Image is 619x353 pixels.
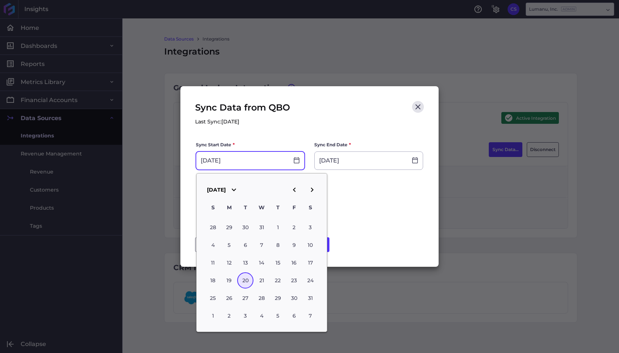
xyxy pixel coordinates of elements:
[253,308,270,324] div: Choose Wednesday, September 4th, 2024
[302,272,318,289] div: Choose Saturday, August 24th, 2024
[205,219,221,235] div: Choose Sunday, July 28th, 2024
[221,290,237,306] div: Choose Monday, August 26th, 2024
[270,308,286,324] div: Choose Thursday, September 5th, 2024
[270,272,286,289] div: Choose Thursday, August 22nd, 2024
[195,101,290,126] div: Sync Data from QBO
[205,237,221,253] div: Choose Sunday, August 4th, 2024
[253,199,270,216] div: W
[195,237,258,252] button: CANCEL
[207,186,226,193] span: [DATE]
[237,199,253,216] div: T
[286,255,302,271] div: Choose Friday, August 16th, 2024
[237,308,253,324] div: Choose Tuesday, September 3rd, 2024
[270,290,286,306] div: Choose Thursday, August 29th, 2024
[302,290,318,306] div: Choose Saturday, August 31st, 2024
[253,219,270,235] div: Choose Wednesday, July 31st, 2024
[302,199,318,216] div: S
[205,199,221,216] div: S
[286,219,302,235] div: Choose Friday, August 2nd, 2024
[270,219,286,235] div: Choose Thursday, August 1st, 2024
[286,199,302,216] div: F
[205,290,221,306] div: Choose Sunday, August 25th, 2024
[286,272,302,289] div: Choose Friday, August 23rd, 2024
[237,237,253,253] div: Choose Tuesday, August 6th, 2024
[253,255,270,271] div: Choose Wednesday, August 14th, 2024
[286,290,302,306] div: Choose Friday, August 30th, 2024
[221,219,237,235] div: Choose Monday, July 29th, 2024
[221,255,237,271] div: Choose Monday, August 12th, 2024
[253,272,270,289] div: Choose Wednesday, August 21st, 2024
[237,290,253,306] div: Choose Tuesday, August 27th, 2024
[237,272,253,289] div: Choose Tuesday, August 20th, 2024
[221,237,237,253] div: Choose Monday, August 5th, 2024
[302,237,318,253] div: Choose Saturday, August 10th, 2024
[270,255,286,271] div: Choose Thursday, August 15th, 2024
[412,101,424,113] button: Close
[314,141,347,148] span: Sync End Date
[237,255,253,271] div: Choose Tuesday, August 13th, 2024
[302,219,318,235] div: Choose Saturday, August 3rd, 2024
[253,237,270,253] div: Choose Wednesday, August 7th, 2024
[221,199,237,216] div: M
[195,117,290,126] p: Last Sync: [DATE]
[205,255,221,271] div: Choose Sunday, August 11th, 2024
[196,141,231,148] span: Sync Start Date
[196,152,289,169] input: Select Date
[270,199,286,216] div: T
[205,308,221,324] div: Choose Sunday, September 1st, 2024
[221,308,237,324] div: Choose Monday, September 2nd, 2024
[205,272,221,289] div: Choose Sunday, August 18th, 2024
[302,308,318,324] div: Choose Saturday, September 7th, 2024
[315,152,407,169] input: Select Date
[286,308,302,324] div: Choose Friday, September 6th, 2024
[205,219,318,325] div: month 2024-08
[221,272,237,289] div: Choose Monday, August 19th, 2024
[270,237,286,253] div: Choose Thursday, August 8th, 2024
[253,290,270,306] div: Choose Wednesday, August 28th, 2024
[203,181,243,199] button: [DATE]
[237,219,253,235] div: Choose Tuesday, July 30th, 2024
[286,237,302,253] div: Choose Friday, August 9th, 2024
[302,255,318,271] div: Choose Saturday, August 17th, 2024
